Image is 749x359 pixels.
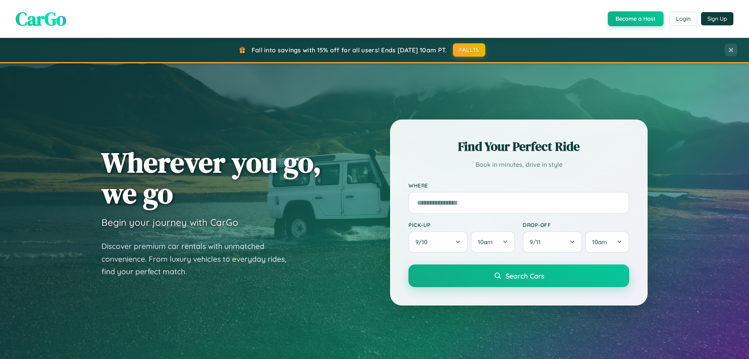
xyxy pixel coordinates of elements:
[701,12,733,25] button: Sign Up
[415,238,431,246] span: 9 / 10
[252,46,447,54] span: Fall into savings with 15% off for all users! Ends [DATE] 10am PT.
[523,221,629,228] label: Drop-off
[101,216,238,228] h3: Begin your journey with CarGo
[523,231,582,253] button: 9/11
[453,43,486,57] button: FALL15
[408,231,468,253] button: 9/10
[592,238,607,246] span: 10am
[471,231,515,253] button: 10am
[408,221,515,228] label: Pick-up
[506,271,544,280] span: Search Cars
[478,238,493,246] span: 10am
[101,240,296,278] p: Discover premium car rentals with unmatched convenience. From luxury vehicles to everyday rides, ...
[101,147,321,209] h1: Wherever you go, we go
[408,138,629,155] h2: Find Your Perfect Ride
[608,11,664,26] button: Become a Host
[408,264,629,287] button: Search Cars
[585,231,629,253] button: 10am
[669,12,697,26] button: Login
[408,159,629,170] p: Book in minutes, drive in style
[530,238,545,246] span: 9 / 11
[16,6,66,32] span: CarGo
[408,182,629,189] label: Where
